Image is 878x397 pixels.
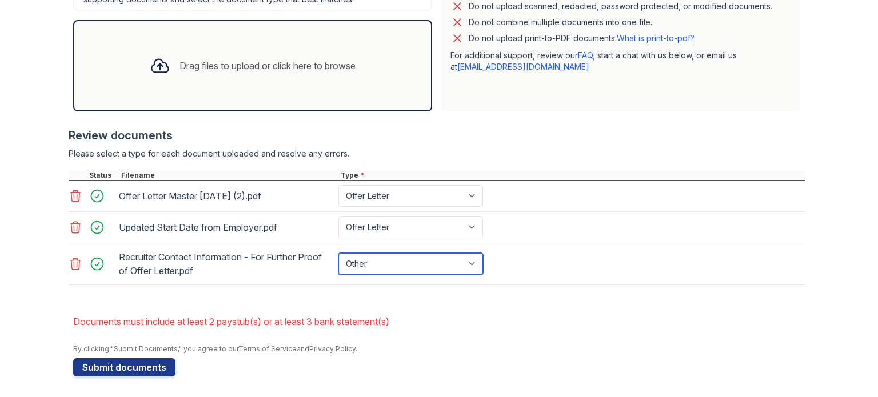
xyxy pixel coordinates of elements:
div: Review documents [69,127,805,143]
a: Terms of Service [238,344,297,353]
button: Submit documents [73,358,175,376]
div: Filename [119,171,338,180]
p: For additional support, review our , start a chat with us below, or email us at [450,50,791,73]
div: Do not combine multiple documents into one file. [469,15,652,29]
div: Please select a type for each document uploaded and resolve any errors. [69,148,805,159]
div: Type [338,171,805,180]
div: Drag files to upload or click here to browse [179,59,356,73]
div: Status [87,171,119,180]
p: Do not upload print-to-PDF documents. [469,33,695,44]
a: [EMAIL_ADDRESS][DOMAIN_NAME] [457,62,589,71]
div: Recruiter Contact Information - For Further Proof of Offer Letter.pdf [119,248,334,280]
a: Privacy Policy. [309,344,357,353]
a: What is print-to-pdf? [617,33,695,43]
li: Documents must include at least 2 paystub(s) or at least 3 bank statement(s) [73,310,805,333]
div: By clicking "Submit Documents," you agree to our and [73,344,805,354]
a: FAQ [578,50,593,60]
div: Updated Start Date from Employer.pdf [119,218,334,236]
div: Offer Letter Master [DATE] (2).pdf [119,187,334,205]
